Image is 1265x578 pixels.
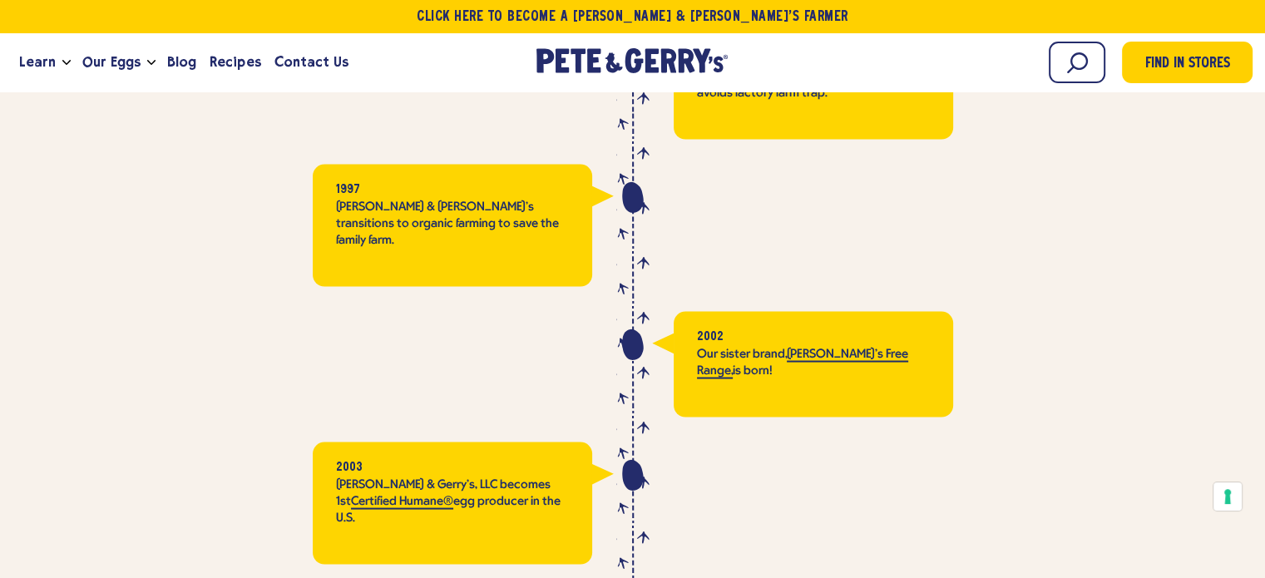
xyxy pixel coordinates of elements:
a: [PERSON_NAME]'s Free Range, [697,347,908,378]
p: [PERSON_NAME] & Gerry’s, LLC becomes 1st egg producer in the U.S. [336,476,569,526]
a: Recipes [203,40,267,85]
span: Blog [167,52,196,72]
span: Find in Stores [1145,53,1230,76]
p: Our sister brand, is born! [697,345,930,378]
span: Learn [19,52,56,72]
strong: 2003 [336,462,363,472]
span: Recipes [210,52,260,72]
strong: 1997 [336,184,360,195]
a: Certified Humane® [351,494,453,509]
strong: 2002 [697,331,724,342]
a: Blog [161,40,203,85]
span: Our Eggs [82,52,141,72]
button: Open the dropdown menu for Learn [62,60,71,66]
a: Our Eggs [76,40,147,85]
a: Find in Stores [1122,42,1253,83]
button: Your consent preferences for tracking technologies [1213,482,1242,511]
a: Contact Us [268,40,355,85]
span: Contact Us [274,52,348,72]
button: Open the dropdown menu for Our Eggs [147,60,156,66]
p: [PERSON_NAME] & [PERSON_NAME]’s transitions to organic farming to save the family farm. [336,198,569,248]
a: Learn [12,40,62,85]
input: Search [1049,42,1105,83]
